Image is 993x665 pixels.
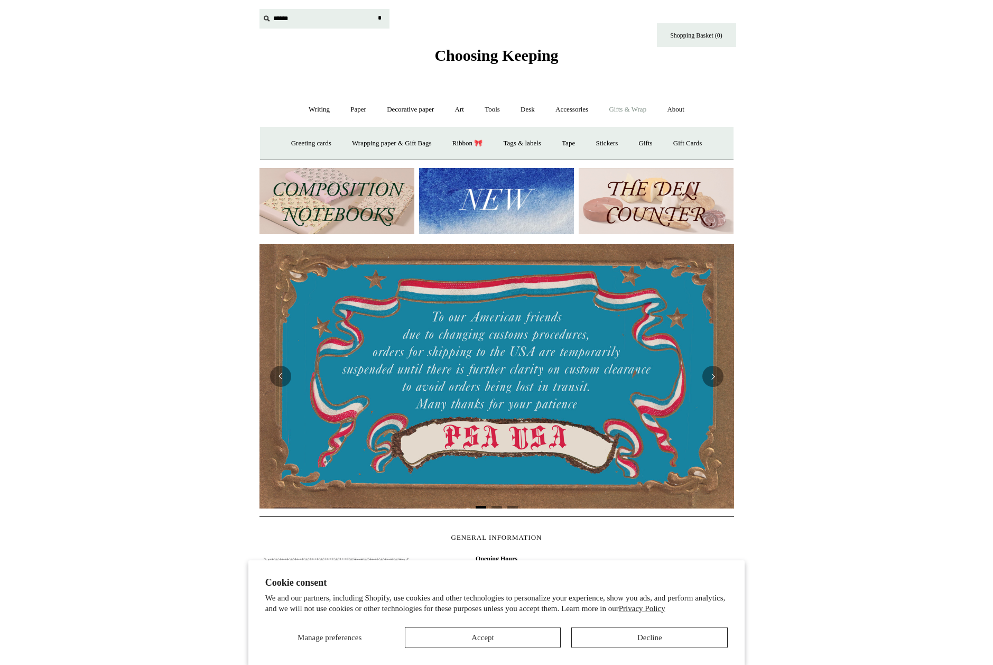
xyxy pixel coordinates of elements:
a: Paper [341,96,376,124]
a: Tools [475,96,509,124]
a: Privacy Policy [619,604,665,613]
button: Page 2 [491,506,502,509]
a: Shopping Basket (0) [657,23,736,47]
a: Wrapping paper & Gift Bags [342,130,441,158]
b: Opening Hours [476,555,517,562]
p: We and our partners, including Shopify, use cookies and other technologies to personalize your ex... [265,593,728,614]
a: About [657,96,694,124]
img: The Deli Counter [579,168,734,234]
img: 202302 Composition ledgers.jpg__PID:69722ee6-fa44-49dd-a067-31375e5d54ec [259,168,414,234]
img: pf-4db91bb9--1305-Newsletter-Button_1200x.jpg [259,552,413,618]
a: Ribbon 🎀 [443,130,493,158]
button: Previous [270,366,291,387]
h2: Cookie consent [265,577,728,588]
a: Tags & labels [494,130,551,158]
a: Stickers [586,130,627,158]
button: Page 1 [476,506,486,509]
a: Accessories [546,96,598,124]
img: New.jpg__PID:f73bdf93-380a-4a35-bcfe-7823039498e1 [419,168,574,234]
a: Tape [552,130,584,158]
img: USA PSA .jpg__PID:33428022-6587-48b7-8b57-d7eefc91f15a [259,244,734,509]
span: [DATE] - [DATE]: 10:30am - 5:30pm [DATE]: 10.30am - 6pm [DATE]: 11.30am - 5.30pm 020 7613 3842 [420,552,573,654]
button: Page 3 [507,506,518,509]
a: Gift Cards [664,130,712,158]
button: Manage preferences [265,627,394,648]
a: Decorative paper [377,96,443,124]
a: Greeting cards [282,130,341,158]
a: Art [446,96,474,124]
span: GENERAL INFORMATION [451,533,542,541]
span: Manage preferences [298,633,361,642]
span: Choosing Keeping [434,47,558,64]
a: Gifts & Wrap [599,96,656,124]
button: Accept [405,627,561,648]
a: Writing [299,96,339,124]
a: Desk [511,96,544,124]
button: Next [702,366,723,387]
a: Choosing Keeping [434,55,558,62]
a: Gifts [629,130,662,158]
button: Decline [571,627,728,648]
